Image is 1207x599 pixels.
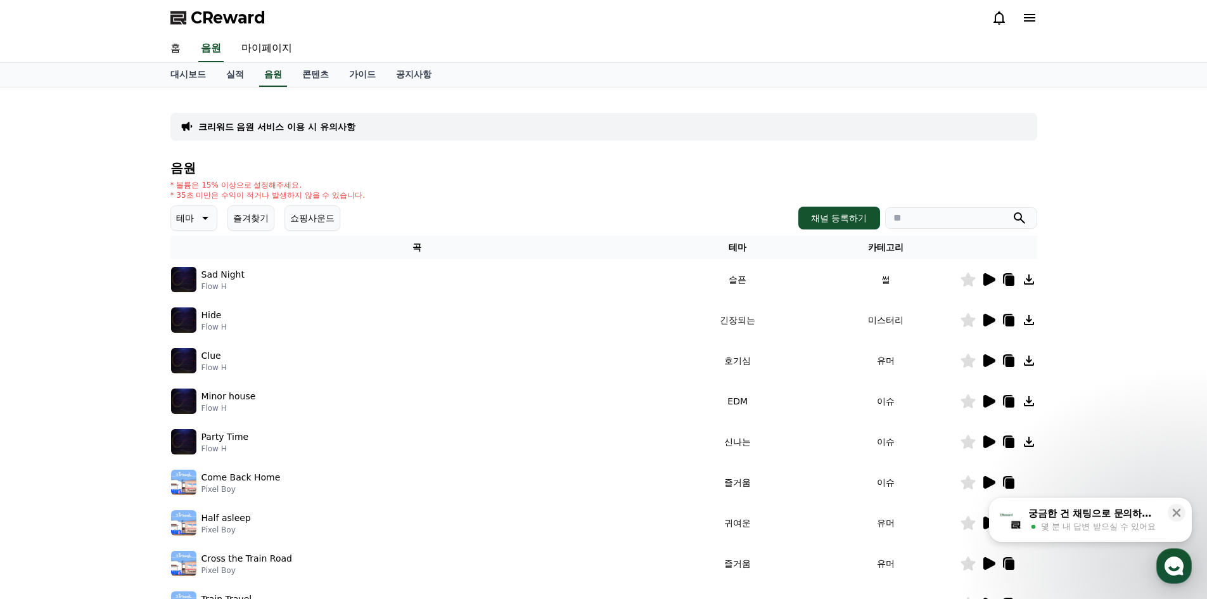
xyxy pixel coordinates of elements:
[231,35,302,62] a: 마이페이지
[176,209,194,227] p: 테마
[201,512,251,525] p: Half asleep
[170,190,366,200] p: * 35초 미만은 수익이 적거나 발생하지 않을 수 있습니다.
[191,8,265,28] span: CReward
[812,462,960,503] td: 이슈
[170,180,366,190] p: * 볼륨은 15% 이상으로 설정해주세요.
[339,63,386,87] a: 가이드
[160,63,216,87] a: 대시보드
[171,510,196,536] img: music
[284,205,340,231] button: 쇼핑사운드
[798,207,879,229] button: 채널 등록하기
[170,205,217,231] button: 테마
[663,259,812,300] td: 슬픈
[812,340,960,381] td: 유머
[201,281,245,292] p: Flow H
[812,422,960,462] td: 이슈
[663,300,812,340] td: 긴장되는
[171,267,196,292] img: music
[201,430,249,444] p: Party Time
[663,543,812,584] td: 즐거움
[259,63,287,87] a: 음원
[216,63,254,87] a: 실적
[201,444,249,454] p: Flow H
[663,340,812,381] td: 호기심
[227,205,274,231] button: 즐겨찾기
[201,349,221,363] p: Clue
[201,484,281,494] p: Pixel Boy
[663,462,812,503] td: 즐거움
[201,309,222,322] p: Hide
[171,470,196,495] img: music
[201,390,256,403] p: Minor house
[198,120,355,133] a: 크리워드 음원 서비스 이용 시 유의사항
[812,259,960,300] td: 썰
[812,381,960,422] td: 이슈
[201,363,227,373] p: Flow H
[812,503,960,543] td: 유머
[201,525,251,535] p: Pixel Boy
[663,236,812,259] th: 테마
[170,8,265,28] a: CReward
[663,503,812,543] td: 귀여운
[201,552,292,565] p: Cross the Train Road
[292,63,339,87] a: 콘텐츠
[812,236,960,259] th: 카테고리
[386,63,442,87] a: 공지사항
[663,381,812,422] td: EDM
[171,429,196,454] img: music
[812,543,960,584] td: 유머
[170,161,1037,175] h4: 음원
[201,565,292,576] p: Pixel Boy
[171,389,196,414] img: music
[160,35,191,62] a: 홈
[171,551,196,576] img: music
[198,35,224,62] a: 음원
[201,471,281,484] p: Come Back Home
[201,403,256,413] p: Flow H
[171,307,196,333] img: music
[663,422,812,462] td: 신나는
[170,236,664,259] th: 곡
[201,268,245,281] p: Sad Night
[201,322,227,332] p: Flow H
[812,300,960,340] td: 미스터리
[171,348,196,373] img: music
